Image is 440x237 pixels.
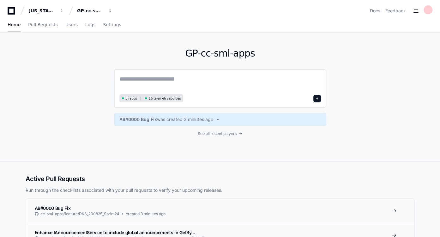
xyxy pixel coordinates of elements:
[8,23,21,27] span: Home
[114,48,326,59] h1: GP-cc-sml-apps
[75,5,115,16] button: GP-cc-sml-apps
[149,96,181,101] span: 16 telemetry sources
[103,23,121,27] span: Settings
[119,116,321,123] a: AB#0000 Bug Fixwas created 3 minutes ago
[35,230,196,235] span: Enhance IAnnouncementService to include global announcements in GetBy…
[65,18,78,32] a: Users
[370,8,380,14] a: Docs
[126,96,137,101] span: 3 repos
[28,8,56,14] div: [US_STATE] Pacific
[114,131,326,136] a: See all recent players
[77,8,104,14] div: GP-cc-sml-apps
[103,18,121,32] a: Settings
[65,23,78,27] span: Users
[28,23,57,27] span: Pull Requests
[126,211,166,216] span: created 3 minutes ago
[35,205,71,211] span: AB#0000 Bug Fix
[85,23,95,27] span: Logs
[26,187,415,193] p: Run through the checklists associated with your pull requests to verify your upcoming releases.
[8,18,21,32] a: Home
[28,18,57,32] a: Pull Requests
[26,199,414,223] a: AB#0000 Bug Fixcc-sml-apps/feature/DKS_200825_Sprint24created 3 minutes ago
[198,131,237,136] span: See all recent players
[85,18,95,32] a: Logs
[26,174,415,183] h2: Active Pull Requests
[157,116,213,123] span: was created 3 minutes ago
[26,5,66,16] button: [US_STATE] Pacific
[385,8,406,14] button: Feedback
[40,211,119,216] span: cc-sml-apps/feature/DKS_200825_Sprint24
[119,116,157,123] span: AB#0000 Bug Fix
